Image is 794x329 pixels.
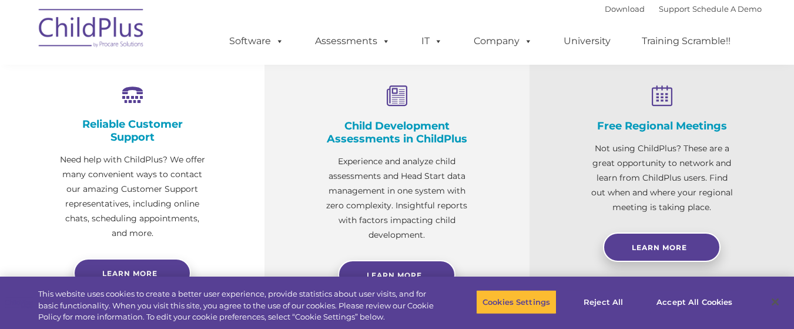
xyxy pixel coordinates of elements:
[102,269,158,278] span: Learn more
[476,290,557,314] button: Cookies Settings
[762,289,788,315] button: Close
[338,260,455,290] a: Learn More
[73,258,191,288] a: Learn more
[659,4,690,14] a: Support
[588,141,735,215] p: Not using ChildPlus? These are a great opportunity to network and learn from ChildPlus users. Fin...
[367,271,422,280] span: Learn More
[692,4,762,14] a: Schedule A Demo
[163,78,199,87] span: Last name
[59,152,206,241] p: Need help with ChildPlus? We offer many convenient ways to contact our amazing Customer Support r...
[38,288,437,323] div: This website uses cookies to create a better user experience, provide statistics about user visit...
[630,29,742,53] a: Training Scramble!!
[163,126,213,135] span: Phone number
[605,4,645,14] a: Download
[603,232,721,262] a: Learn More
[59,118,206,144] h4: Reliable Customer Support
[323,154,470,242] p: Experience and analyze child assessments and Head Start data management in one system with zero c...
[323,119,470,145] h4: Child Development Assessments in ChildPlus
[567,290,640,314] button: Reject All
[552,29,622,53] a: University
[217,29,296,53] a: Software
[303,29,402,53] a: Assessments
[410,29,454,53] a: IT
[650,290,739,314] button: Accept All Cookies
[588,119,735,132] h4: Free Regional Meetings
[605,4,762,14] font: |
[462,29,544,53] a: Company
[632,243,687,252] span: Learn More
[33,1,150,59] img: ChildPlus by Procare Solutions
